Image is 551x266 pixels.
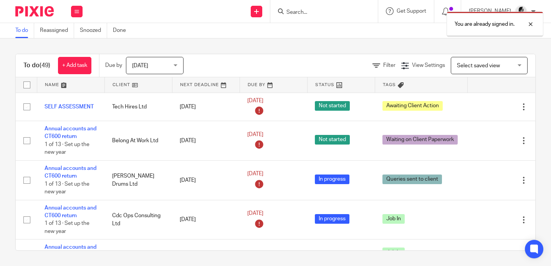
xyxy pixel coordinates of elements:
span: Not started [315,101,350,111]
h1: To do [23,62,50,70]
td: [DATE] [172,160,240,200]
p: Due by [105,62,122,69]
span: 1 of 13 · Set up the new year [45,181,89,195]
span: Job In [382,248,405,257]
a: + Add task [58,57,91,74]
span: [DATE] [132,63,148,68]
a: Done [113,23,132,38]
a: Annual accounts and CT600 return [45,166,96,179]
span: In progress [315,214,349,224]
p: You are already signed in. [455,20,515,28]
a: Annual accounts and CT600 return [45,244,96,258]
td: [DATE] [172,121,240,161]
span: [DATE] [247,132,263,137]
td: Cdc Ops Consulting Ltd [104,200,172,239]
img: PHOTO-2023-03-20-11-06-28%203.jpg [515,5,527,18]
span: Queries sent to client [382,175,442,184]
span: [DATE] [247,171,263,177]
a: Annual accounts and CT600 return [45,205,96,218]
a: Snoozed [80,23,107,38]
span: (49) [40,62,50,68]
span: 1 of 13 · Set up the new year [45,221,89,234]
a: To do [15,23,34,38]
td: Tech Hires Ltd [104,93,172,121]
span: 1 of 13 · Set up the new year [45,142,89,155]
td: [PERSON_NAME] Drums Ltd [104,160,172,200]
span: Filter [383,63,395,68]
span: Job In [382,214,405,224]
a: Annual accounts and CT600 return [45,126,96,139]
span: [DATE] [247,98,263,103]
span: [DATE] [247,211,263,216]
span: Tags [383,83,396,87]
td: [DATE] [172,200,240,239]
a: SELF ASSESSMENT [45,104,94,110]
img: Pixie [15,6,54,17]
span: Awaiting Client Action [382,101,443,111]
span: View Settings [412,63,445,68]
a: Reassigned [40,23,74,38]
span: Select saved view [457,63,500,68]
td: Belong At Work Ltd [104,121,172,161]
span: In progress [315,175,349,184]
span: Not started [315,135,350,145]
td: [DATE] [172,93,240,121]
span: Waiting on Client Paperwork [382,135,458,145]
